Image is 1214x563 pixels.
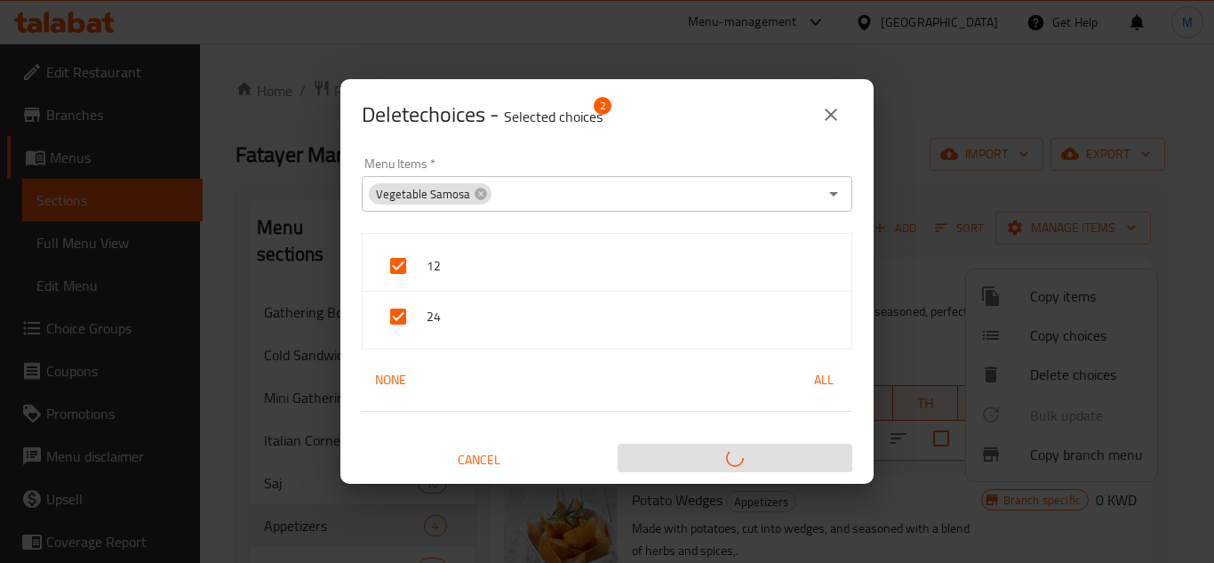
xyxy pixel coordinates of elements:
[362,364,419,397] button: None
[369,449,589,471] span: Cancel
[427,306,837,328] span: 24
[427,255,837,277] span: 12
[362,94,603,134] span: Delete choices -
[369,183,491,205] div: Vegetable Samosa
[810,93,852,136] button: close
[594,97,611,115] span: 2
[369,186,477,203] span: Vegetable Samosa
[803,369,845,391] span: All
[821,181,846,206] button: Open
[362,444,596,477] button: Cancel
[795,364,852,397] button: All
[504,106,603,127] p: Selected choices
[369,369,411,391] span: None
